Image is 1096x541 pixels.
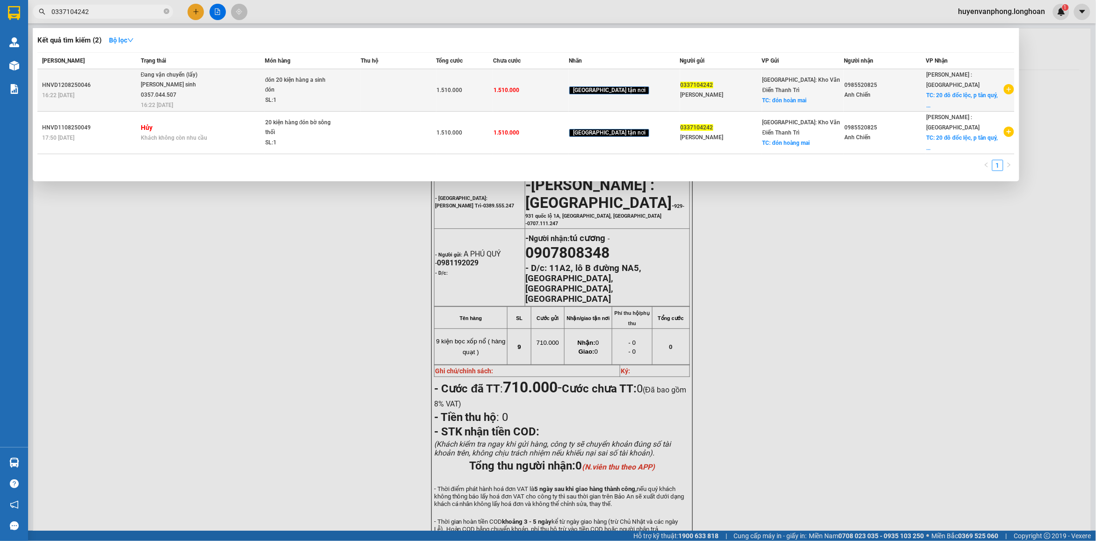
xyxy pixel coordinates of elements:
span: Người gửi [680,57,705,64]
span: plus-circle [1004,127,1014,137]
span: Trạng thái [141,57,166,64]
button: right [1003,160,1015,171]
strong: Bộ lọc [109,36,134,44]
span: Người nhận [844,57,873,64]
div: 0985520825 [844,123,925,133]
div: [PERSON_NAME] [681,133,762,142]
span: Thu hộ [361,57,378,64]
span: 16:22 [DATE] [141,102,173,108]
span: left [984,162,989,168]
div: SL: 1 [265,138,335,148]
span: [PERSON_NAME] [42,57,85,64]
span: 0337104242 [681,82,713,88]
div: đón 20 kiện hàng a sinh đón [265,75,335,95]
span: [PERSON_NAME] : [GEOGRAPHIC_DATA] [927,71,980,88]
li: Previous Page [981,160,992,171]
span: question-circle [10,479,19,488]
a: 1 [993,160,1003,171]
span: 1.510.000 [494,87,519,93]
span: down [127,37,134,43]
span: Nhãn [569,57,582,64]
span: 0337104242 [681,124,713,131]
span: [GEOGRAPHIC_DATA] tận nơi [569,86,649,95]
strong: Hủy [141,124,152,131]
span: 1.510.000 [437,129,463,136]
span: close-circle [164,8,169,14]
span: Món hàng [265,57,290,64]
div: HNVD1208250046 [42,80,138,90]
span: [PERSON_NAME] : [GEOGRAPHIC_DATA] [927,114,980,131]
span: 1.510.000 [437,87,463,93]
li: Next Page [1003,160,1015,171]
div: Anh Chiến [844,133,925,142]
span: 17:50 [DATE] [42,135,74,141]
span: TC: 20 đô đốc lộc, p tân quý, ... [927,135,998,151]
img: solution-icon [9,84,19,94]
span: TC: đón hoàng mai [762,140,810,146]
img: warehouse-icon [9,37,19,47]
img: logo-vxr [8,6,20,20]
div: Anh Chiến [844,90,925,100]
span: Tổng cước [436,57,463,64]
span: TC: đón hoàn mai [762,97,806,104]
span: Chưa cước [493,57,521,64]
img: warehouse-icon [9,61,19,71]
span: 16:22 [DATE] [42,92,74,99]
span: 1.510.000 [494,129,519,136]
img: warehouse-icon [9,458,19,468]
span: message [10,521,19,530]
span: search [39,8,45,15]
span: TC: 20 đô đốc lộc, p tân quý, ... [927,92,998,109]
div: Đang vận chuyển (lấy) [141,70,211,80]
h3: Kết quả tìm kiếm ( 2 ) [37,36,102,45]
span: close-circle [164,7,169,16]
div: SL: 1 [265,95,335,106]
li: 1 [992,160,1003,171]
span: plus-circle [1004,84,1014,94]
div: HNVD1108250049 [42,123,138,133]
span: Khách không còn nhu cầu [141,135,207,141]
input: Tìm tên, số ĐT hoặc mã đơn [51,7,162,17]
span: right [1006,162,1012,168]
div: [PERSON_NAME] [681,90,762,100]
div: [PERSON_NAME] sinh 0357.044.507 [141,80,211,100]
span: [GEOGRAPHIC_DATA]: Kho Văn Điển Thanh Trì [762,119,841,136]
div: 20 kiện hàng đón bờ sông thối [265,118,335,138]
span: VP Gửi [762,57,779,64]
span: VP Nhận [926,57,948,64]
div: 0985520825 [844,80,925,90]
span: notification [10,500,19,509]
button: left [981,160,992,171]
button: Bộ lọcdown [102,33,141,48]
span: [GEOGRAPHIC_DATA] tận nơi [569,129,649,137]
span: [GEOGRAPHIC_DATA]: Kho Văn Điển Thanh Trì [762,77,841,93]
